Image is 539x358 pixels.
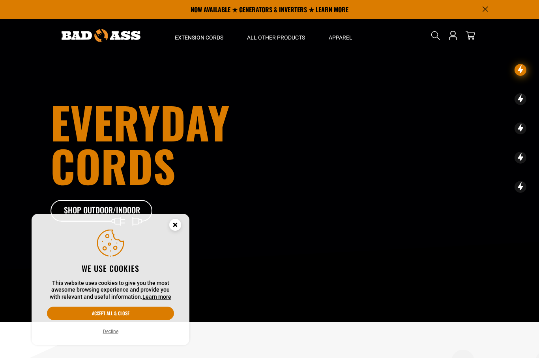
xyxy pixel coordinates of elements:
p: This website uses cookies to give you the most awesome browsing experience and provide you with r... [47,280,174,301]
a: Learn more [142,294,171,300]
summary: All Other Products [235,19,317,52]
span: All Other Products [247,34,305,41]
button: Accept all & close [47,307,174,320]
summary: Search [429,29,442,42]
span: Apparel [329,34,352,41]
button: Decline [101,328,121,335]
summary: Apparel [317,19,364,52]
h2: We use cookies [47,263,174,273]
summary: Extension Cords [163,19,235,52]
a: Shop Outdoor/Indoor [51,200,153,222]
span: Extension Cords [175,34,223,41]
img: Bad Ass Extension Cords [62,29,140,42]
h1: Everyday cords [51,100,313,187]
aside: Cookie Consent [32,214,189,346]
